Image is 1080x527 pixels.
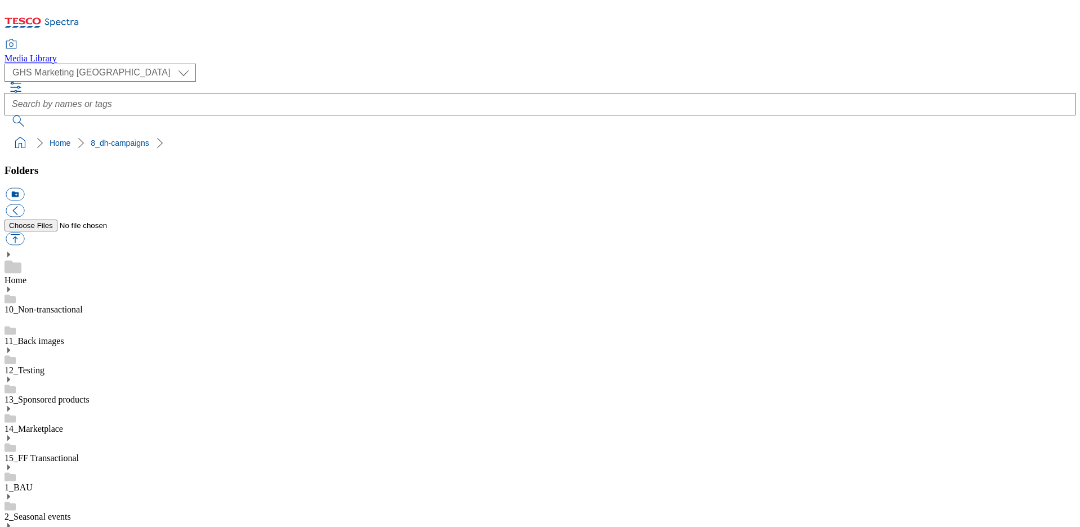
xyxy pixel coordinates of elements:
[5,305,83,314] a: 10_Non-transactional
[5,453,79,463] a: 15_FF Transactional
[5,93,1075,115] input: Search by names or tags
[5,512,71,521] a: 2_Seasonal events
[5,275,26,285] a: Home
[11,134,29,152] a: home
[5,424,63,434] a: 14_Marketplace
[5,336,64,346] a: 11_Back images
[5,132,1075,154] nav: breadcrumb
[50,139,70,148] a: Home
[91,139,149,148] a: 8_dh-campaigns
[5,40,57,64] a: Media Library
[5,483,33,492] a: 1_BAU
[5,53,57,63] span: Media Library
[5,365,44,375] a: 12_Testing
[5,395,90,404] a: 13_Sponsored products
[5,164,1075,177] h3: Folders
